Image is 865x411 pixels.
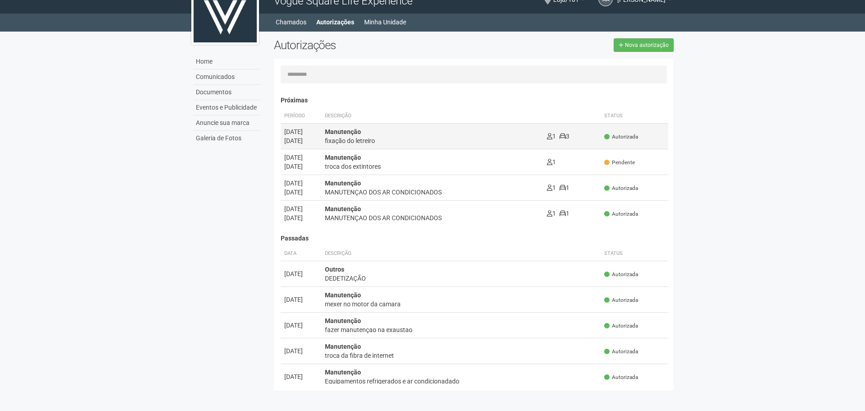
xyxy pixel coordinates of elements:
a: Documentos [194,85,260,100]
strong: Manutenção [325,369,361,376]
div: fixação do letreiro [325,136,540,145]
strong: Manutenção [325,343,361,350]
div: [DATE] [284,153,318,162]
th: Período [281,109,321,124]
strong: Manutenção [325,205,361,212]
div: troca dos extintores [325,162,540,171]
div: [DATE] [284,127,318,136]
strong: Manutenção [325,154,361,161]
div: [DATE] [284,346,318,356]
span: Autorizada [604,210,638,218]
th: Descrição [321,109,544,124]
strong: Manutenção [325,291,361,299]
div: [DATE] [284,269,318,278]
span: 1 [547,133,556,140]
div: [DATE] [284,188,318,197]
strong: Manutenção [325,180,361,187]
div: [DATE] [284,204,318,213]
div: MANUTENÇAO DOS AR CONDICIONADOS [325,188,540,197]
span: 1 [547,210,556,217]
a: Anuncie sua marca [194,115,260,131]
th: Descrição [321,246,601,261]
div: [DATE] [284,372,318,381]
div: mexer no motor da camara [325,300,597,309]
span: 1 [560,184,569,191]
strong: Manutenção [325,128,361,135]
span: 1 [560,210,569,217]
div: [DATE] [284,295,318,304]
div: DEDETIZAÇÃO [325,274,597,283]
span: Pendente [604,159,635,166]
span: Nova autorização [625,42,669,48]
div: troca da fibra de internet [325,351,597,360]
div: fazer manutençao na exaustao [325,325,597,334]
a: Autorizações [316,16,354,28]
span: 1 [547,184,556,191]
h2: Autorizações [274,38,467,52]
span: Autorizada [604,374,638,381]
a: Galeria de Fotos [194,131,260,146]
a: Nova autorização [614,38,674,52]
h4: Passadas [281,235,669,242]
span: 1 [547,158,556,166]
a: Minha Unidade [364,16,406,28]
th: Status [601,109,668,124]
th: Status [601,246,668,261]
strong: Manutenção [325,317,361,324]
span: Autorizada [604,322,638,330]
span: Autorizada [604,133,638,141]
span: Autorizada [604,271,638,278]
div: [DATE] [284,162,318,171]
span: Autorizada [604,185,638,192]
a: Comunicados [194,69,260,85]
h4: Próximas [281,97,669,104]
a: Chamados [276,16,306,28]
th: Data [281,246,321,261]
a: Home [194,54,260,69]
div: [DATE] [284,213,318,222]
a: Eventos e Publicidade [194,100,260,115]
strong: Outros [325,266,344,273]
span: Autorizada [604,296,638,304]
div: Equipamentos refrigerados e ar condicionadado [325,377,597,386]
div: [DATE] [284,321,318,330]
span: 3 [560,133,569,140]
span: Autorizada [604,348,638,356]
div: [DATE] [284,136,318,145]
div: [DATE] [284,179,318,188]
div: MANUTENÇAO DOS AR CONDICIONADOS [325,213,540,222]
